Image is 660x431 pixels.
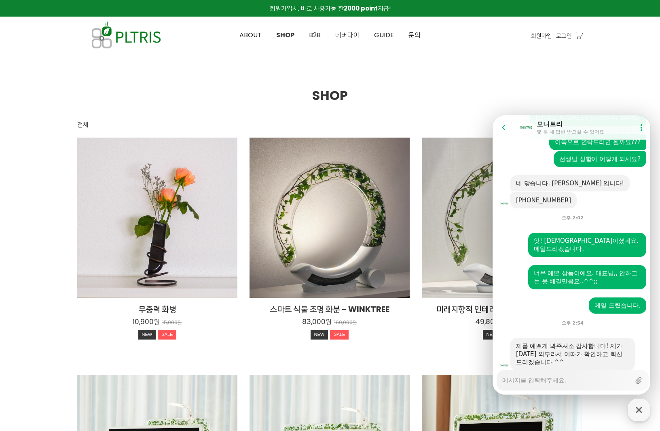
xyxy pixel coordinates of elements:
div: NEW [311,330,328,340]
div: SALE [330,330,349,340]
span: 네버다이 [335,30,360,40]
a: SHOP [269,17,302,53]
span: SHOP [312,86,348,104]
h2: 미래지향적 인테리어화분 - WINKTREE [422,304,582,315]
p: 160,000원 [334,320,357,326]
span: SHOP [276,30,294,40]
p: 15,000원 [162,320,182,326]
p: 49,800원 [475,317,505,326]
p: 83,000원 [302,317,332,326]
a: 회원가입 [531,31,552,40]
span: B2B [309,30,321,40]
a: 로그인 [556,31,572,40]
strong: 2000 point [344,4,378,13]
span: 문의 [408,30,421,40]
a: 미래지향적 인테리어화분 - WINKTREE 49,800원 83,000원 NEWSALE [422,304,582,342]
a: 네버다이 [328,17,367,53]
a: 스마트 식물 조명 화분 - WINKTREE 83,000원 160,000원 NEWSALE [250,304,410,342]
a: 무중력 화병 10,900원 15,000원 NEWSALE [77,304,237,342]
p: 10,900원 [133,317,160,326]
span: ABOUT [239,30,262,40]
div: 전체 [77,120,89,130]
div: SALE [158,330,176,340]
div: NEW [138,330,156,340]
a: 문의 [401,17,428,53]
a: GUIDE [367,17,401,53]
span: GUIDE [374,30,394,40]
h2: 스마트 식물 조명 화분 - WINKTREE [250,304,410,315]
span: 회원가입시, 바로 사용가능 한 지급! [270,4,391,13]
a: B2B [302,17,328,53]
h2: 무중력 화병 [77,304,237,315]
a: ABOUT [232,17,269,53]
div: NEW [483,330,501,340]
iframe: Channel chat [493,115,650,395]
